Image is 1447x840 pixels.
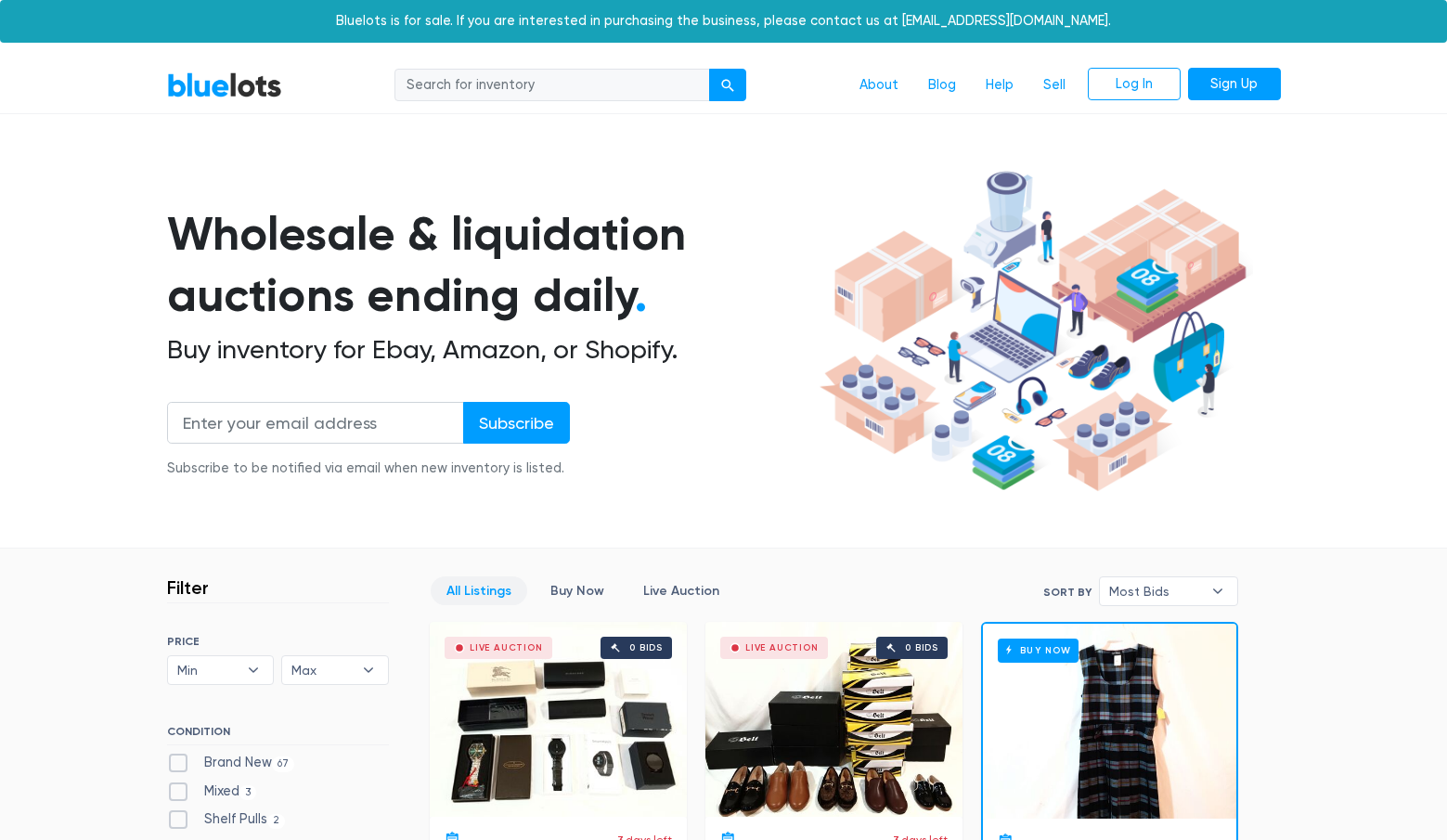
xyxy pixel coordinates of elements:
[167,782,257,802] label: Mixed
[629,643,663,653] div: 0 bids
[167,71,282,98] a: BlueLots
[349,656,388,684] b: ▾
[394,69,710,102] input: Search for inventory
[627,576,735,605] a: Live Auction
[535,576,620,605] a: Buy Now
[1109,577,1202,605] span: Most Bids
[1088,68,1181,101] a: Log In
[167,809,286,830] label: Shelf Pulls
[635,267,647,323] span: .
[705,622,963,817] a: Live Auction 0 bids
[167,576,209,599] h3: Filter
[998,639,1079,662] h6: Buy Now
[167,203,813,327] h1: Wholesale & liquidation auctions ending daily
[431,576,527,605] a: All Listings
[1188,68,1281,101] a: Sign Up
[272,756,295,771] span: 67
[167,459,570,479] div: Subscribe to be notified via email when new inventory is listed.
[813,162,1253,500] img: hero-ee84e7d0318cb26816c560f6b4441b76977f77a177738b4e94f68c95b2b83dbb.png
[167,725,389,745] h6: CONDITION
[167,635,389,648] h6: PRICE
[745,643,819,653] div: Live Auction
[430,622,687,817] a: Live Auction 0 bids
[267,814,286,829] span: 2
[905,643,938,653] div: 0 bids
[167,753,295,773] label: Brand New
[234,656,273,684] b: ▾
[1028,68,1080,103] a: Sell
[463,402,570,444] input: Subscribe
[167,402,464,444] input: Enter your email address
[291,656,353,684] span: Max
[167,334,813,366] h2: Buy inventory for Ebay, Amazon, or Shopify.
[239,785,257,800] span: 3
[1198,577,1237,605] b: ▾
[971,68,1028,103] a: Help
[177,656,239,684] span: Min
[1043,584,1092,601] label: Sort By
[983,624,1236,819] a: Buy Now
[470,643,543,653] div: Live Auction
[913,68,971,103] a: Blog
[845,68,913,103] a: About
